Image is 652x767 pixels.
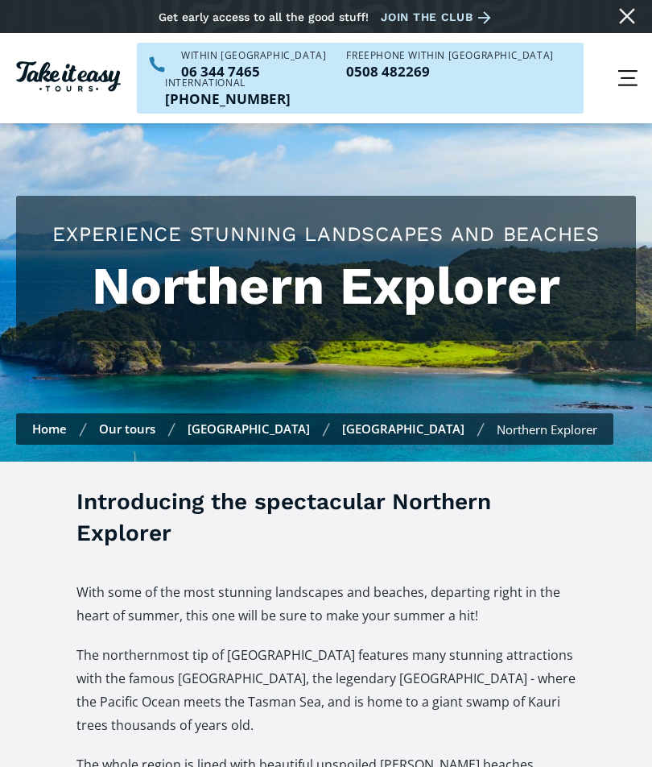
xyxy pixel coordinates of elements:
[604,54,652,102] div: menu
[76,486,576,549] h3: Introducing the spectacular Northern Explorer
[342,421,464,437] a: [GEOGRAPHIC_DATA]
[181,64,326,78] a: Call us within NZ on 063447465
[165,92,291,106] p: [PHONE_NUMBER]
[346,51,553,60] div: Freephone WITHIN [GEOGRAPHIC_DATA]
[32,220,620,248] h2: Experience stunning landscapes and beaches
[16,413,613,445] nav: Breadcrumbs
[165,78,291,88] div: International
[99,421,155,437] a: Our tours
[381,7,497,27] a: Join the club
[181,64,326,78] p: 06 344 7465
[614,3,640,29] a: Close message
[32,421,67,437] a: Home
[346,64,553,78] p: 0508 482269
[76,644,576,737] p: The northernmost tip of [GEOGRAPHIC_DATA] features many stunning attractions with the famous [GEO...
[346,64,553,78] a: Call us freephone within NZ on 0508482269
[16,57,121,100] a: Homepage
[165,92,291,106] a: Call us outside of NZ on +6463447465
[16,61,121,92] img: Take it easy Tours logo
[188,421,310,437] a: [GEOGRAPHIC_DATA]
[32,256,620,317] h1: Northern Explorer
[181,51,326,60] div: WITHIN [GEOGRAPHIC_DATA]
[76,581,576,628] p: With some of the most stunning landscapes and beaches, departing right in the heart of summer, th...
[159,10,369,23] div: Get early access to all the good stuff!
[497,421,597,437] div: Northern Explorer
